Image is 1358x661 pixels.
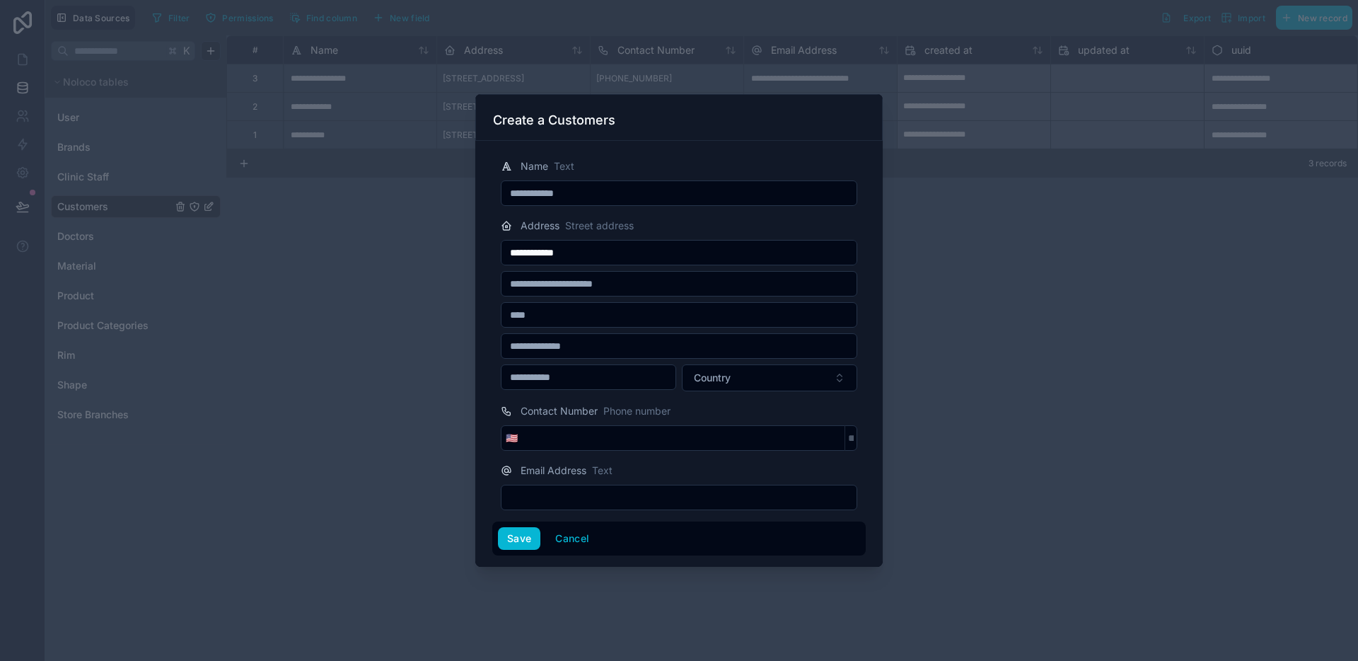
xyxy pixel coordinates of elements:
span: Email Address [521,464,586,478]
span: Phone number [603,404,671,418]
span: Contact Number [521,404,598,418]
span: Text [554,159,574,173]
span: Name [521,159,548,173]
span: Address [521,219,559,233]
button: Select Button [501,425,522,451]
button: Select Button [682,364,857,391]
span: Text [592,464,613,478]
button: Cancel [546,527,598,550]
button: Save [498,527,540,550]
span: 🇺🇸 [506,431,518,445]
span: Street address [565,219,634,233]
span: Country [694,371,731,385]
h3: Create a Customers [493,112,615,129]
